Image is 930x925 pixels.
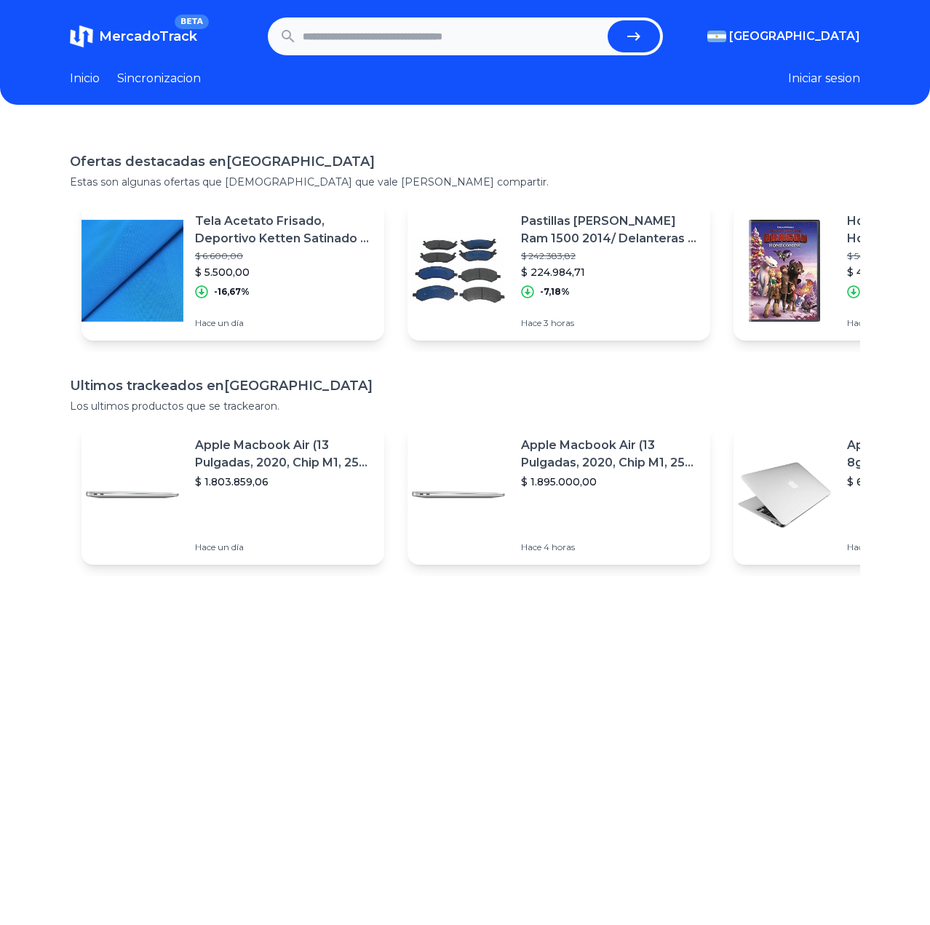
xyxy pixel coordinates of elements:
[788,70,860,87] button: Iniciar sesion
[521,437,699,472] p: Apple Macbook Air (13 Pulgadas, 2020, Chip M1, 256 Gb De Ssd, 8 Gb De Ram) - Plata
[729,28,860,45] span: [GEOGRAPHIC_DATA]
[70,151,860,172] h1: Ofertas destacadas en [GEOGRAPHIC_DATA]
[540,286,570,298] p: -7,18%
[521,213,699,247] p: Pastillas [PERSON_NAME] Ram 1500 2014/ Delanteras + Traseras Amer
[195,475,373,489] p: $ 1.803.859,06
[175,15,209,29] span: BETA
[521,317,699,329] p: Hace 3 horas
[195,317,373,329] p: Hace un día
[408,444,509,546] img: Featured image
[707,31,726,42] img: Argentina
[70,376,860,396] h1: Ultimos trackeados en [GEOGRAPHIC_DATA]
[70,25,197,48] a: MercadoTrackBETA
[70,25,93,48] img: MercadoTrack
[214,286,250,298] p: -16,67%
[82,201,384,341] a: Featured imageTela Acetato Frisado, Deportivo Ketten Satinado X Metro$ 6.600,00$ 5.500,00-16,67%H...
[195,250,373,262] p: $ 6.600,00
[521,265,699,279] p: $ 224.984,71
[82,444,183,546] img: Featured image
[82,425,384,565] a: Featured imageApple Macbook Air (13 Pulgadas, 2020, Chip M1, 256 Gb De Ssd, 8 Gb De Ram) - Plata$...
[195,213,373,247] p: Tela Acetato Frisado, Deportivo Ketten Satinado X Metro
[408,425,710,565] a: Featured imageApple Macbook Air (13 Pulgadas, 2020, Chip M1, 256 Gb De Ssd, 8 Gb De Ram) - Plata$...
[70,175,860,189] p: Estas son algunas ofertas que [DEMOGRAPHIC_DATA] que vale [PERSON_NAME] compartir.
[82,220,183,322] img: Featured image
[70,70,100,87] a: Inicio
[70,399,860,413] p: Los ultimos productos que se trackearon.
[521,475,699,489] p: $ 1.895.000,00
[195,437,373,472] p: Apple Macbook Air (13 Pulgadas, 2020, Chip M1, 256 Gb De Ssd, 8 Gb De Ram) - Plata
[707,28,860,45] button: [GEOGRAPHIC_DATA]
[195,541,373,553] p: Hace un día
[521,541,699,553] p: Hace 4 horas
[734,220,835,322] img: Featured image
[521,250,699,262] p: $ 242.383,82
[408,220,509,322] img: Featured image
[117,70,201,87] a: Sincronizacion
[195,265,373,279] p: $ 5.500,00
[408,201,710,341] a: Featured imagePastillas [PERSON_NAME] Ram 1500 2014/ Delanteras + Traseras Amer$ 242.383,82$ 224....
[99,28,197,44] span: MercadoTrack
[734,444,835,546] img: Featured image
